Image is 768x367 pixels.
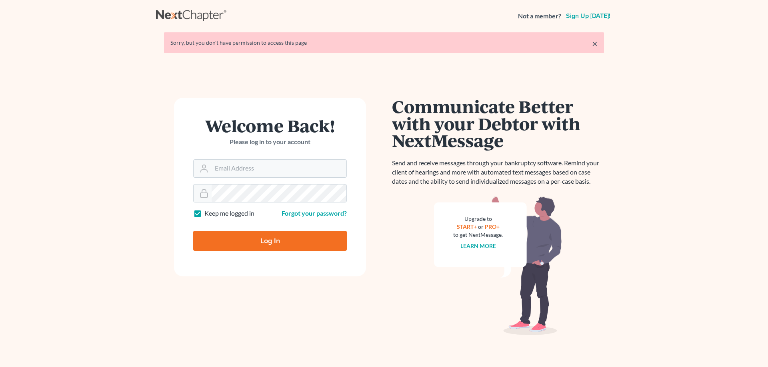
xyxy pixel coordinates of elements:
div: to get NextMessage. [453,231,503,239]
strong: Not a member? [518,12,561,21]
h1: Welcome Back! [193,117,347,134]
input: Email Address [212,160,346,177]
a: × [592,39,598,48]
div: Sorry, but you don't have permission to access this page [170,39,598,47]
input: Log In [193,231,347,251]
a: START+ [457,223,477,230]
h1: Communicate Better with your Debtor with NextMessage [392,98,604,149]
a: PRO+ [485,223,500,230]
div: Upgrade to [453,215,503,223]
span: or [478,223,484,230]
img: nextmessage_bg-59042aed3d76b12b5cd301f8e5b87938c9018125f34e5fa2b7a6b67550977c72.svg [434,196,562,335]
a: Forgot your password? [282,209,347,217]
p: Please log in to your account [193,137,347,147]
p: Send and receive messages through your bankruptcy software. Remind your client of hearings and mo... [392,159,604,186]
a: Learn more [460,242,496,249]
label: Keep me logged in [204,209,254,218]
a: Sign up [DATE]! [564,13,612,19]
